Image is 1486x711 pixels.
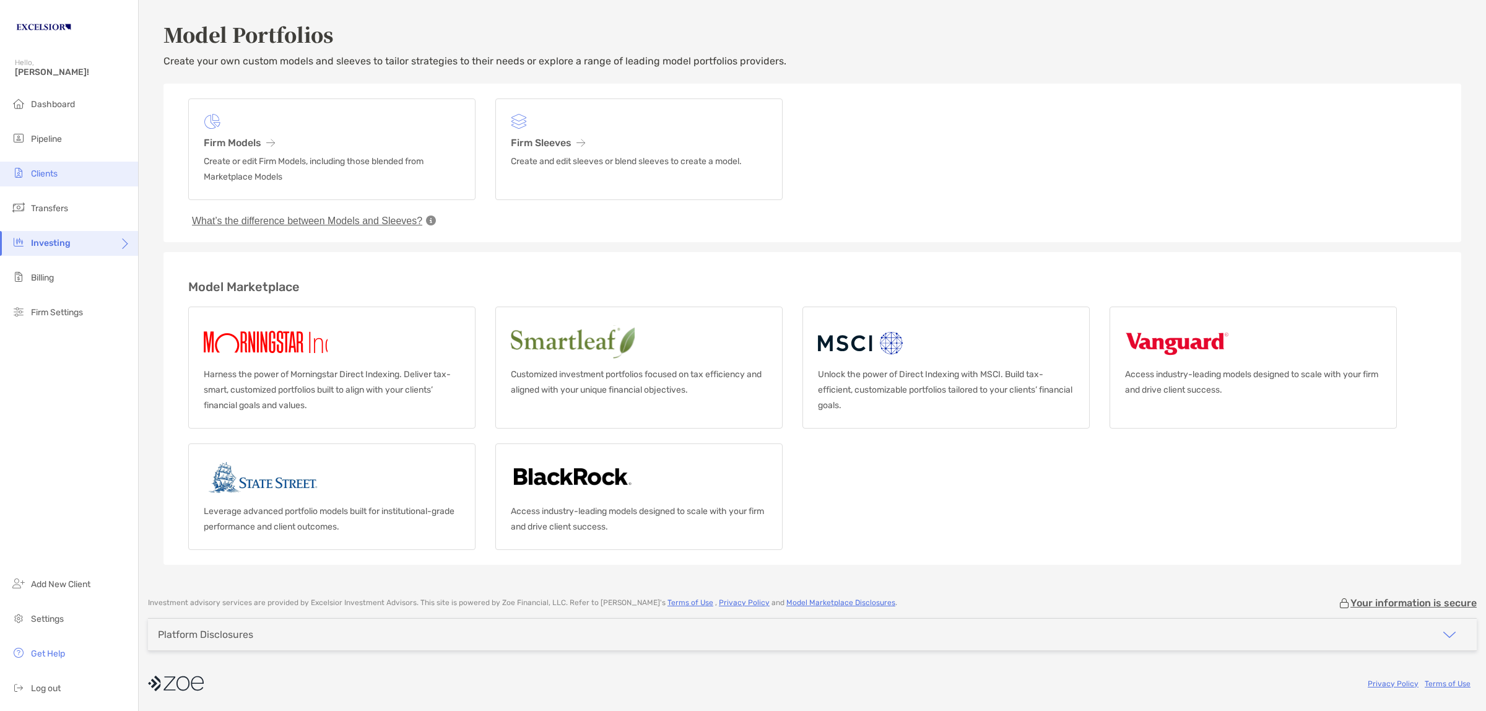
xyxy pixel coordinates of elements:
img: firm-settings icon [11,304,26,319]
a: SmartleafCustomized investment portfolios focused on tax efficiency and aligned with your unique ... [495,307,783,429]
a: MSCIUnlock the power of Direct Indexing with MSCI. Build tax-efficient, customizable portfolios t... [802,307,1090,429]
img: dashboard icon [11,96,26,111]
button: What’s the difference between Models and Sleeves? [188,215,426,227]
a: Firm ModelsCreate or edit Firm Models, including those blended from Marketplace Models [188,98,476,200]
span: Get Help [31,648,65,659]
a: BlackrockAccess industry-leading models designed to scale with your firm and drive client success. [495,443,783,550]
img: transfers icon [11,200,26,215]
p: Create or edit Firm Models, including those blended from Marketplace Models [204,154,460,185]
p: Harness the power of Morningstar Direct Indexing. Deliver tax-smart, customized portfolios built ... [204,367,460,413]
p: Unlock the power of Direct Indexing with MSCI. Build tax-efficient, customizable portfolios tailo... [818,367,1074,413]
span: Add New Client [31,579,90,590]
span: Pipeline [31,134,62,144]
p: Create your own custom models and sleeves to tailor strategies to their needs or explore a range ... [163,53,1461,69]
img: add_new_client icon [11,576,26,591]
img: MSCI [818,322,905,362]
img: logout icon [11,680,26,695]
p: Create and edit sleeves or blend sleeves to create a model. [511,154,767,169]
img: investing icon [11,235,26,250]
span: Clients [31,168,58,179]
a: Model Marketplace Disclosures [786,598,895,607]
img: company logo [148,670,204,697]
img: clients icon [11,165,26,180]
img: Blackrock [511,459,634,499]
img: Vanguard [1125,322,1229,362]
h3: Firm Sleeves [511,137,767,149]
img: icon arrow [1442,627,1457,642]
img: settings icon [11,611,26,626]
a: Firm SleevesCreate and edit sleeves or blend sleeves to create a model. [495,98,783,200]
h3: Firm Models [204,137,460,149]
p: Investment advisory services are provided by Excelsior Investment Advisors . This site is powered... [148,598,897,608]
p: Access industry-leading models designed to scale with your firm and drive client success. [511,504,767,534]
a: Terms of Use [1425,679,1471,688]
p: Customized investment portfolios focused on tax efficiency and aligned with your unique financial... [511,367,767,398]
img: Zoe Logo [15,5,72,50]
img: get-help icon [11,645,26,660]
p: Leverage advanced portfolio models built for institutional-grade performance and client outcomes. [204,504,460,534]
span: Settings [31,614,64,624]
img: pipeline icon [11,131,26,146]
img: State street [204,459,323,499]
span: [PERSON_NAME]! [15,67,131,77]
img: Morningstar [204,322,377,362]
a: VanguardAccess industry-leading models designed to scale with your firm and drive client success. [1110,307,1397,429]
span: Transfers [31,203,68,214]
p: Access industry-leading models designed to scale with your firm and drive client success. [1125,367,1381,398]
img: billing icon [11,269,26,284]
a: Privacy Policy [719,598,770,607]
span: Firm Settings [31,307,83,318]
span: Dashboard [31,99,75,110]
h2: Model Portfolios [163,20,1461,48]
img: Smartleaf [511,322,739,362]
div: Platform Disclosures [158,629,253,640]
a: Terms of Use [667,598,713,607]
h3: Model Marketplace [188,279,1436,294]
span: Billing [31,273,54,283]
span: Investing [31,238,71,248]
a: State streetLeverage advanced portfolio models built for institutional-grade performance and clie... [188,443,476,550]
a: Privacy Policy [1368,679,1419,688]
p: Your information is secure [1350,597,1477,609]
span: Log out [31,683,61,694]
a: MorningstarHarness the power of Morningstar Direct Indexing. Deliver tax-smart, customized portfo... [188,307,476,429]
